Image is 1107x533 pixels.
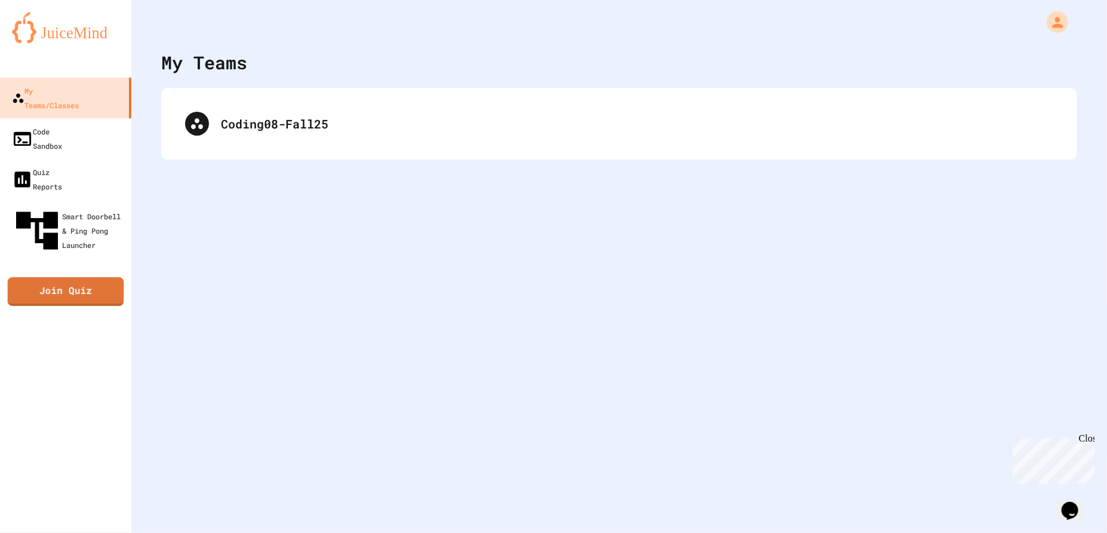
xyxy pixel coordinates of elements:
div: Coding08-Fall25 [221,115,1053,133]
img: logo-orange.svg [12,12,119,43]
div: Coding08-Fall25 [173,100,1065,148]
div: My Teams/Classes [12,84,79,112]
div: Code Sandbox [12,124,62,153]
div: My Account [1034,8,1071,36]
iframe: chat widget [1008,433,1095,484]
div: Chat with us now!Close [5,5,82,76]
div: Smart Doorbell & Ping Pong Launcher [12,206,127,256]
a: Join Quiz [8,277,124,306]
iframe: chat widget [1057,485,1095,521]
div: My Teams [161,49,247,76]
div: Quiz Reports [12,165,62,194]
